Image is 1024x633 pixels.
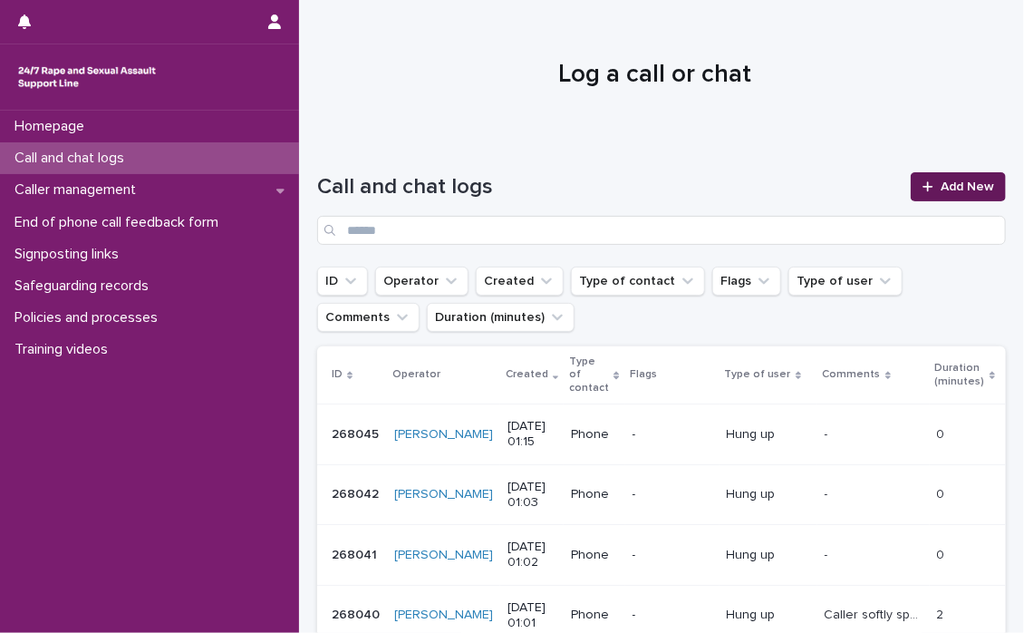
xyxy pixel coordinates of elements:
p: Safeguarding records [7,278,163,295]
a: [PERSON_NAME] [394,608,493,623]
p: 268040 [332,604,383,623]
button: Duration (minutes) [427,303,575,332]
p: Flags [631,365,658,385]
tr: 268041268041 [PERSON_NAME] [DATE] 01:02Phone-Hung up-- 00 [317,525,1024,586]
p: [DATE] 01:15 [507,419,556,450]
input: Search [317,216,1006,245]
p: Type of user [725,365,791,385]
p: Phone [571,548,617,563]
p: Homepage [7,118,99,135]
p: 0 [937,483,949,502]
p: Duration (minutes) [935,358,985,392]
tr: 268045268045 [PERSON_NAME] [DATE] 01:15Phone-Hung up-- 00 [317,404,1024,465]
p: - [633,487,712,502]
p: - [825,483,832,502]
a: [PERSON_NAME] [394,548,493,563]
p: Phone [571,608,617,623]
p: 268042 [332,483,382,502]
button: Type of user [788,267,903,296]
p: 268045 [332,424,382,443]
p: Hung up [727,487,810,502]
button: ID [317,267,368,296]
p: Caller softly spoken hard to hear, asked if she could speak up a little then hung up. [825,604,926,623]
p: Training videos [7,341,122,358]
p: Hung up [727,548,810,563]
a: [PERSON_NAME] [394,487,493,502]
p: - [633,548,712,563]
p: 0 [937,544,949,563]
button: Flags [712,267,781,296]
p: 268041 [332,544,381,563]
p: Signposting links [7,246,133,263]
p: Phone [571,487,617,502]
p: [DATE] 01:02 [507,540,556,570]
p: - [825,424,832,443]
a: Add New [911,172,1006,201]
p: [DATE] 01:01 [507,600,556,631]
tr: 268042268042 [PERSON_NAME] [DATE] 01:03Phone-Hung up-- 00 [317,464,1024,525]
p: - [633,427,712,443]
span: Add New [941,180,994,193]
p: [DATE] 01:03 [507,480,556,511]
p: Hung up [727,608,810,623]
p: End of phone call feedback form [7,214,233,231]
h1: Call and chat logs [317,174,900,200]
p: Policies and processes [7,309,172,326]
p: Caller management [7,181,150,199]
p: - [633,608,712,623]
p: Comments [823,365,881,385]
button: Comments [317,303,420,332]
a: [PERSON_NAME] [394,427,493,443]
p: Type of contact [569,352,609,398]
p: 2 [937,604,948,623]
button: Operator [375,267,469,296]
h1: Log a call or chat [317,60,992,91]
p: 0 [937,424,949,443]
p: - [825,544,832,563]
p: Phone [571,427,617,443]
p: Operator [392,365,440,385]
p: ID [332,365,343,385]
p: Hung up [727,427,810,443]
p: Call and chat logs [7,150,139,167]
p: Created [506,365,548,385]
button: Created [476,267,564,296]
img: rhQMoQhaT3yELyF149Cw [14,59,159,95]
button: Type of contact [571,267,705,296]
